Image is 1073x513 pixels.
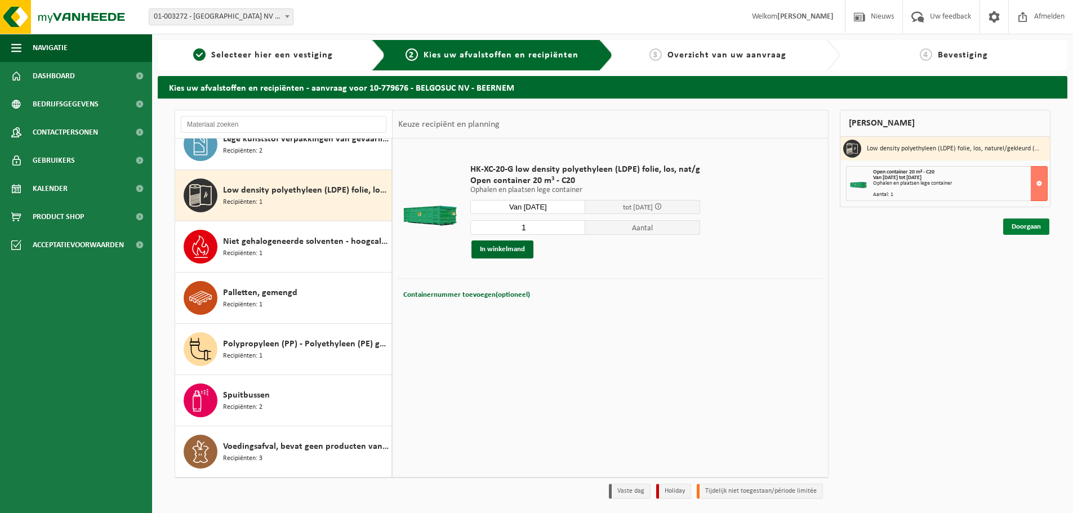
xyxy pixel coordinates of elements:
span: Palletten, gemengd [223,286,297,300]
span: Acceptatievoorwaarden [33,231,124,259]
h3: Low density polyethyleen (LDPE) folie, los, naturel/gekleurd (80/20) [867,140,1041,158]
strong: Van [DATE] tot [DATE] [873,175,921,181]
span: Niet gehalogeneerde solventen - hoogcalorisch in kleinverpakking [223,235,389,248]
div: Aantal: 1 [873,192,1047,198]
span: Lege kunststof verpakkingen van gevaarlijke stoffen [223,132,389,146]
span: tot [DATE] [623,204,653,211]
div: Keuze recipiënt en planning [393,110,505,139]
span: Dashboard [33,62,75,90]
span: 4 [920,48,932,61]
span: 3 [649,48,662,61]
span: Product Shop [33,203,84,231]
span: Voedingsafval, bevat geen producten van dierlijke oorsprong, gemengde verpakking (exclusief glas) [223,440,389,453]
span: Contactpersonen [33,118,98,146]
span: 01-003272 - BELGOSUC NV - BEERNEM [149,8,293,25]
span: Bevestiging [938,51,988,60]
button: Containernummer toevoegen(optioneel) [402,287,531,303]
button: Palletten, gemengd Recipiënten: 1 [175,273,392,324]
button: Voedingsafval, bevat geen producten van dierlijke oorsprong, gemengde verpakking (exclusief glas)... [175,426,392,477]
span: Kalender [33,175,68,203]
span: Open container 20 m³ - C20 [873,169,934,175]
div: [PERSON_NAME] [840,110,1050,137]
span: Kies uw afvalstoffen en recipiënten [424,51,578,60]
div: Ophalen en plaatsen lege container [873,181,1047,186]
span: 01-003272 - BELGOSUC NV - BEERNEM [149,9,293,25]
p: Ophalen en plaatsen lege container [470,186,700,194]
button: Niet gehalogeneerde solventen - hoogcalorisch in kleinverpakking Recipiënten: 1 [175,221,392,273]
button: Polypropyleen (PP) - Polyethyleen (PE) gemengd, hard, gekleurd Recipiënten: 1 [175,324,392,375]
span: Gebruikers [33,146,75,175]
button: Low density polyethyleen (LDPE) folie, los, naturel/gekleurd (80/20) Recipiënten: 1 [175,170,392,221]
input: Selecteer datum [470,200,585,214]
span: Recipiënten: 1 [223,351,262,362]
span: Low density polyethyleen (LDPE) folie, los, naturel/gekleurd (80/20) [223,184,389,197]
span: Recipiënten: 3 [223,453,262,464]
span: Bedrijfsgegevens [33,90,99,118]
span: Navigatie [33,34,68,62]
li: Vaste dag [609,484,651,499]
span: Selecteer hier een vestiging [211,51,333,60]
span: Recipiënten: 1 [223,197,262,208]
span: Recipiënten: 1 [223,248,262,259]
span: Spuitbussen [223,389,270,402]
a: Doorgaan [1003,218,1049,235]
span: Containernummer toevoegen(optioneel) [403,291,530,298]
strong: [PERSON_NAME] [777,12,834,21]
span: Polypropyleen (PP) - Polyethyleen (PE) gemengd, hard, gekleurd [223,337,389,351]
span: 1 [193,48,206,61]
span: Open container 20 m³ - C20 [470,175,700,186]
span: Recipiënten: 2 [223,146,262,157]
span: HK-XC-20-G low density polyethyleen (LDPE) folie, los, nat/g [470,164,700,175]
button: In winkelmand [471,240,533,258]
li: Holiday [656,484,691,499]
span: Overzicht van uw aanvraag [667,51,786,60]
span: 2 [406,48,418,61]
a: 1Selecteer hier een vestiging [163,48,363,62]
span: Recipiënten: 2 [223,402,262,413]
li: Tijdelijk niet toegestaan/période limitée [697,484,823,499]
input: Materiaal zoeken [181,116,386,133]
span: Recipiënten: 1 [223,300,262,310]
span: Aantal [585,220,700,235]
button: Spuitbussen Recipiënten: 2 [175,375,392,426]
h2: Kies uw afvalstoffen en recipiënten - aanvraag voor 10-779676 - BELGOSUC NV - BEERNEM [158,76,1067,98]
button: Lege kunststof verpakkingen van gevaarlijke stoffen Recipiënten: 2 [175,119,392,170]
